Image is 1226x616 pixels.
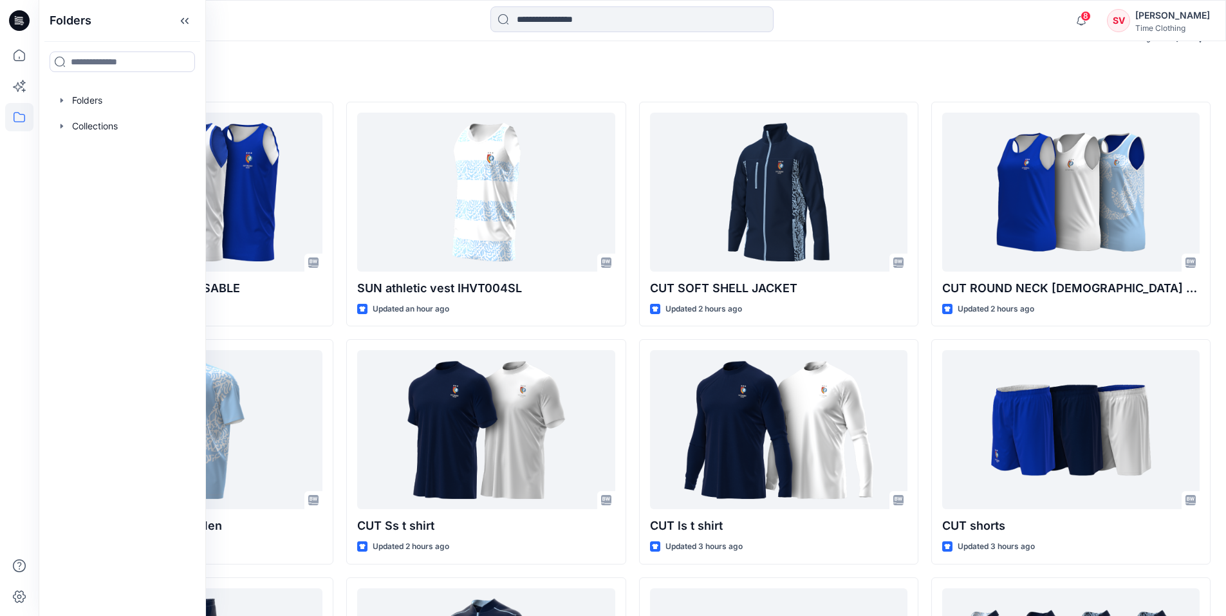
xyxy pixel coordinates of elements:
div: [PERSON_NAME] [1135,8,1210,23]
span: 8 [1081,11,1091,21]
p: Updated 2 hours ago [665,303,742,316]
p: Updated 3 hours ago [958,540,1035,554]
p: CUT shorts [942,517,1200,535]
p: CUT Ss t shirt [357,517,615,535]
a: CUT ls t shirt [650,350,907,509]
a: CUT SOFT SHELL JACKET [650,113,907,272]
p: CUT SOFT SHELL JACKET [650,279,907,297]
h4: Styles [54,73,1211,89]
p: CUT ls t shirt [650,517,907,535]
div: Time Clothing [1135,23,1210,33]
a: CUT shorts [942,350,1200,509]
p: CUT ROUND NECK [DEMOGRAPHIC_DATA] VEST [942,279,1200,297]
a: SUN athletic vest IHVT004SL [357,113,615,272]
p: SUN athletic vest IHVT004SL [357,279,615,297]
a: CUT Ss t shirt [357,350,615,509]
div: SV [1107,9,1130,32]
a: CUT ROUND NECK LADIES VEST [942,113,1200,272]
p: Updated an hour ago [373,303,449,316]
p: Updated 2 hours ago [958,303,1034,316]
p: Updated 3 hours ago [665,540,743,554]
p: Updated 2 hours ago [373,540,449,554]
